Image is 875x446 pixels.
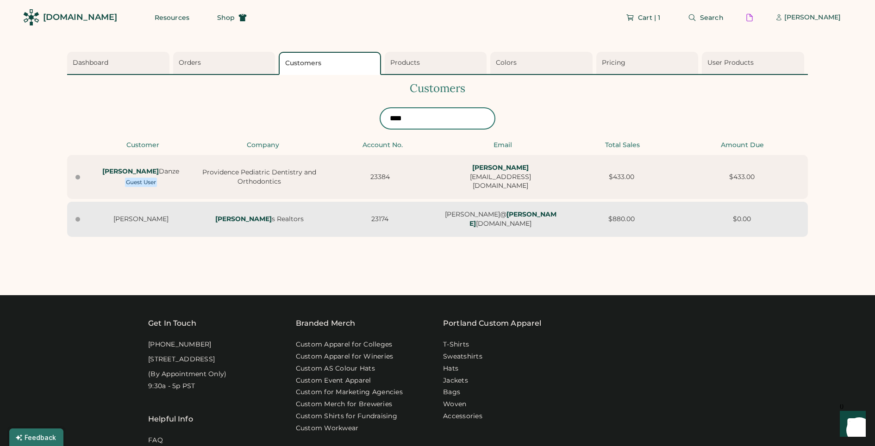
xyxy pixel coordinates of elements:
div: 23174 [322,215,437,224]
div: Email [445,141,560,150]
a: T-Shirts [443,340,469,349]
a: Woven [443,400,466,409]
div: $433.00 [564,173,679,182]
div: 23384 [322,173,437,182]
a: Jackets [443,376,468,385]
div: Customer [86,141,200,150]
div: Account No. [325,141,440,150]
div: 9:30a - 5p PST [148,382,195,391]
div: [PHONE_NUMBER] [148,340,212,349]
a: Custom for Marketing Agencies [296,388,403,397]
strong: [PERSON_NAME] [472,163,529,172]
div: Orders [179,58,273,68]
strong: [PERSON_NAME] [469,210,556,228]
a: Bags [443,388,460,397]
a: Portland Custom Apparel [443,318,541,329]
a: Custom Event Apparel [296,376,371,385]
div: Customers [285,59,377,68]
a: Custom Merch for Breweries [296,400,393,409]
div: $433.00 [684,173,800,182]
div: Company [206,141,320,150]
div: [PERSON_NAME]@ [DOMAIN_NAME] [443,210,558,228]
span: Search [700,14,724,21]
div: Customers [67,81,808,96]
span: Shop [217,14,235,21]
button: Shop [206,8,258,27]
div: [PERSON_NAME] [784,13,841,22]
div: Dashboard [73,58,167,68]
a: Custom Apparel for Colleges [296,340,393,349]
div: Amount Due [685,141,800,150]
a: Hats [443,364,458,373]
div: User Products [707,58,801,68]
a: FAQ [148,436,163,445]
a: Accessories [443,412,482,421]
div: s Realtors [202,215,317,224]
div: (By Appointment Only) [148,370,226,379]
div: [EMAIL_ADDRESS][DOMAIN_NAME] [443,163,558,191]
div: Providence Pediatric Dentistry and Orthodontics [202,168,317,186]
button: Resources [144,8,200,27]
div: [STREET_ADDRESS] [148,355,215,364]
strong: [PERSON_NAME] [102,167,159,175]
div: Last seen [75,175,80,180]
span: Cart | 1 [638,14,660,21]
div: $880.00 [564,215,679,224]
div: Danze [86,167,196,176]
div: Products [390,58,484,68]
div: Colors [496,58,590,68]
div: $0.00 [684,215,800,224]
div: Pricing [602,58,696,68]
a: Custom Shirts for Fundraising [296,412,397,421]
img: Rendered Logo - Screens [23,9,39,25]
div: Branded Merch [296,318,356,329]
div: Last seen Jan 09, 25 at 8:05 am [75,217,80,222]
a: Custom Apparel for Wineries [296,352,394,361]
button: Cart | 1 [615,8,671,27]
a: Custom Workwear [296,424,359,433]
strong: [PERSON_NAME] [215,215,272,223]
a: Sweatshirts [443,352,482,361]
div: [PERSON_NAME] [86,215,196,224]
div: Get In Touch [148,318,196,329]
iframe: Front Chat [831,404,871,444]
div: Helpful Info [148,414,193,425]
button: Search [677,8,735,27]
div: Guest User [126,179,156,186]
a: Custom AS Colour Hats [296,364,375,373]
div: Total Sales [565,141,680,150]
div: [DOMAIN_NAME] [43,12,117,23]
